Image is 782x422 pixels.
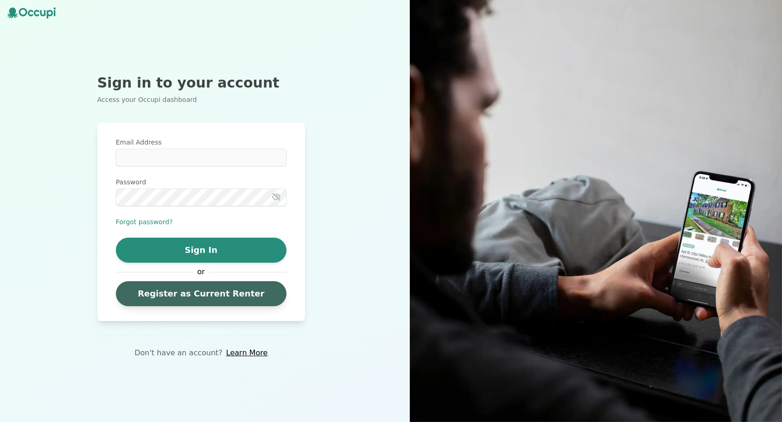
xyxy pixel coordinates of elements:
[97,75,305,91] h2: Sign in to your account
[97,95,305,104] p: Access your Occupi dashboard
[116,138,286,147] label: Email Address
[116,281,286,306] a: Register as Current Renter
[134,347,223,359] p: Don't have an account?
[116,217,173,227] button: Forgot password?
[116,238,286,263] button: Sign In
[193,266,210,277] span: or
[226,347,267,359] a: Learn More
[116,177,286,187] label: Password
